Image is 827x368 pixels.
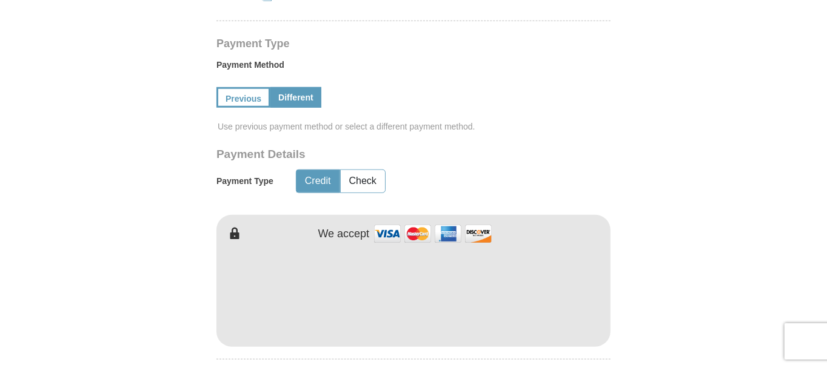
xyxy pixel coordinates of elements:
[341,170,385,192] button: Check
[216,87,270,108] a: Previous
[270,87,321,108] a: Different
[216,59,611,77] label: Payment Method
[372,221,494,247] img: credit cards accepted
[216,39,611,48] h4: Payment Type
[216,176,273,186] h5: Payment Type
[216,148,526,162] h3: Payment Details
[296,170,340,192] button: Credit
[318,228,370,241] h4: We accept
[218,120,612,133] span: Use previous payment method or select a different payment method.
